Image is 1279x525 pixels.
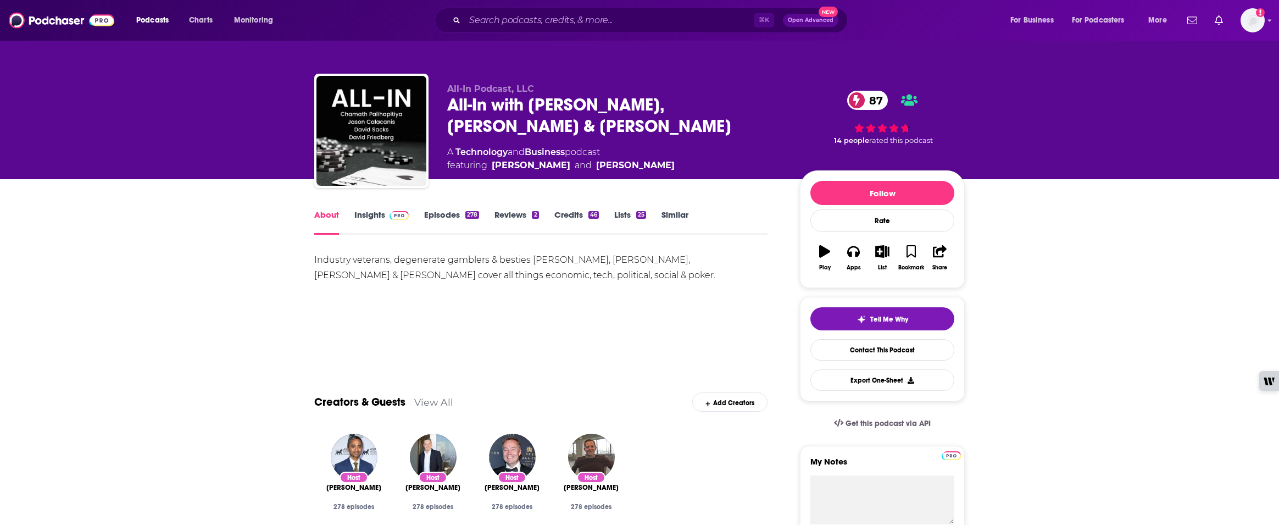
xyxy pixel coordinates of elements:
span: and [508,147,525,157]
div: A podcast [447,146,675,172]
button: open menu [226,12,287,29]
a: Creators & Guests [314,395,405,409]
img: Podchaser - Follow, Share and Rate Podcasts [9,10,114,31]
button: Apps [839,238,868,278]
a: Technology [455,147,508,157]
a: Chamath Palihapitiya [492,159,570,172]
a: Similar [661,209,688,235]
a: Business [525,147,565,157]
div: 278 episodes [560,503,622,511]
span: For Podcasters [1072,13,1125,28]
div: 87 14 peoplerated this podcast [800,84,965,152]
span: For Business [1010,13,1054,28]
a: Charts [182,12,219,29]
span: 14 people [834,136,869,145]
svg: Add a profile image [1256,8,1265,17]
img: Jason Calacanis [489,434,536,480]
div: Host [577,472,605,483]
button: open menu [1003,12,1067,29]
span: More [1148,13,1167,28]
span: Get this podcast via API [846,419,931,428]
div: Industry veterans, degenerate gamblers & besties [PERSON_NAME], [PERSON_NAME], [PERSON_NAME] & [P... [314,252,768,283]
button: Export One-Sheet [810,369,954,391]
span: Charts [189,13,213,28]
a: Contact This Podcast [810,339,954,361]
span: rated this podcast [869,136,933,145]
a: About [314,209,339,235]
span: [PERSON_NAME] [485,483,540,492]
button: Share [926,238,954,278]
div: 278 episodes [323,503,385,511]
div: Host [419,472,447,483]
a: 87 [847,91,888,110]
div: 278 episodes [481,503,543,511]
span: [PERSON_NAME] [564,483,619,492]
a: Reviews2 [494,209,538,235]
img: tell me why sparkle [857,315,866,324]
div: Share [932,264,947,271]
span: Open Advanced [788,18,833,23]
a: Lists25 [614,209,646,235]
div: Search podcasts, credits, & more... [445,8,858,33]
a: Show notifications dropdown [1210,11,1227,30]
button: Bookmark [897,238,925,278]
img: Podchaser Pro [390,211,409,220]
span: and [575,159,592,172]
div: 278 episodes [402,503,464,511]
label: My Notes [810,456,954,476]
div: List [878,264,887,271]
button: tell me why sparkleTell Me Why [810,307,954,330]
img: Podchaser Pro [942,451,961,460]
div: Bookmark [898,264,924,271]
img: David O. Sacks [410,434,457,480]
span: ⌘ K [754,13,774,27]
img: Chamath Palihapitiya [331,434,377,480]
div: 25 [636,211,646,219]
a: Show notifications dropdown [1183,11,1202,30]
div: 46 [588,211,599,219]
span: All-In Podcast, LLC [447,84,534,94]
img: David Friedberg [568,434,615,480]
span: Podcasts [136,13,169,28]
a: Jason Calacanis [485,483,540,492]
div: Play [819,264,831,271]
a: David Friedberg [596,159,675,172]
span: Monitoring [234,13,273,28]
span: featuring [447,159,675,172]
button: Play [810,238,839,278]
a: Chamath Palihapitiya [326,483,381,492]
div: Host [498,472,526,483]
button: open menu [1065,12,1141,29]
a: Episodes278 [424,209,479,235]
div: 278 [465,211,479,219]
span: [PERSON_NAME] [405,483,460,492]
div: 2 [532,211,538,219]
a: David O. Sacks [405,483,460,492]
button: open menu [129,12,183,29]
a: Get this podcast via API [825,410,939,437]
img: User Profile [1241,8,1265,32]
div: Apps [847,264,861,271]
a: Pro website [942,450,961,460]
a: InsightsPodchaser Pro [354,209,409,235]
a: Credits46 [554,209,599,235]
div: Host [340,472,368,483]
img: All-In with Chamath, Jason, Sacks & Friedberg [316,76,426,186]
button: List [868,238,897,278]
div: Rate [810,209,954,232]
a: David Friedberg [564,483,619,492]
span: New [819,7,838,17]
div: Add Creators [692,393,768,412]
button: Open AdvancedNew [783,14,838,27]
button: Follow [810,181,954,205]
span: Logged in as OutCastPodChaser [1241,8,1265,32]
span: 87 [858,91,888,110]
button: open menu [1141,12,1181,29]
span: Tell Me Why [870,315,908,324]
